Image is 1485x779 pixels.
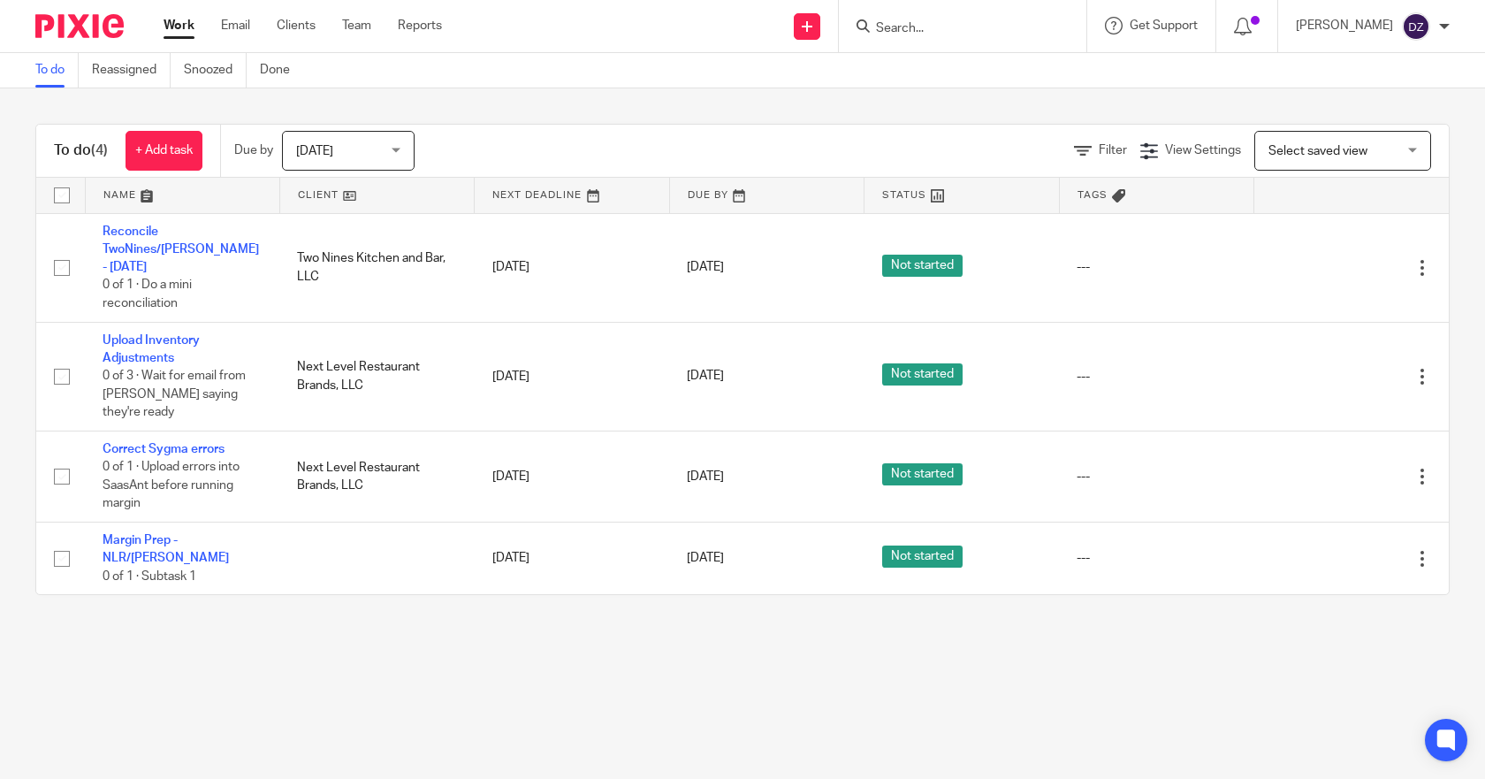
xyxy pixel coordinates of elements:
[103,570,196,583] span: 0 of 1 · Subtask 1
[126,131,202,171] a: + Add task
[35,14,124,38] img: Pixie
[1077,368,1236,386] div: ---
[103,334,200,364] a: Upload Inventory Adjustments
[103,534,229,564] a: Margin Prep - NLR/[PERSON_NAME]
[103,443,225,455] a: Correct Sygma errors
[1099,144,1127,157] span: Filter
[687,261,724,273] span: [DATE]
[103,225,259,274] a: Reconcile TwoNines/[PERSON_NAME] - [DATE]
[103,462,240,510] span: 0 of 1 · Upload errors into SaasAnt before running margin
[342,17,371,34] a: Team
[882,363,963,386] span: Not started
[398,17,442,34] a: Reports
[882,463,963,485] span: Not started
[1296,17,1393,34] p: [PERSON_NAME]
[1077,549,1236,567] div: ---
[1165,144,1241,157] span: View Settings
[687,553,724,565] span: [DATE]
[279,322,474,431] td: Next Level Restaurant Brands, LLC
[475,523,669,595] td: [DATE]
[92,53,171,88] a: Reassigned
[1077,468,1236,485] div: ---
[221,17,250,34] a: Email
[54,141,108,160] h1: To do
[475,322,669,431] td: [DATE]
[882,546,963,568] span: Not started
[103,279,192,310] span: 0 of 1 · Do a mini reconciliation
[687,370,724,383] span: [DATE]
[234,141,273,159] p: Due by
[1078,190,1108,200] span: Tags
[277,17,316,34] a: Clients
[260,53,303,88] a: Done
[279,213,474,322] td: Two Nines Kitchen and Bar, LLC
[35,53,79,88] a: To do
[279,431,474,522] td: Next Level Restaurant Brands, LLC
[1077,258,1236,276] div: ---
[184,53,247,88] a: Snoozed
[475,431,669,522] td: [DATE]
[164,17,194,34] a: Work
[475,213,669,322] td: [DATE]
[296,145,333,157] span: [DATE]
[687,470,724,483] span: [DATE]
[882,255,963,277] span: Not started
[91,143,108,157] span: (4)
[874,21,1033,37] input: Search
[1130,19,1198,32] span: Get Support
[103,370,246,418] span: 0 of 3 · Wait for email from [PERSON_NAME] saying they're ready
[1268,145,1367,157] span: Select saved view
[1402,12,1430,41] img: svg%3E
